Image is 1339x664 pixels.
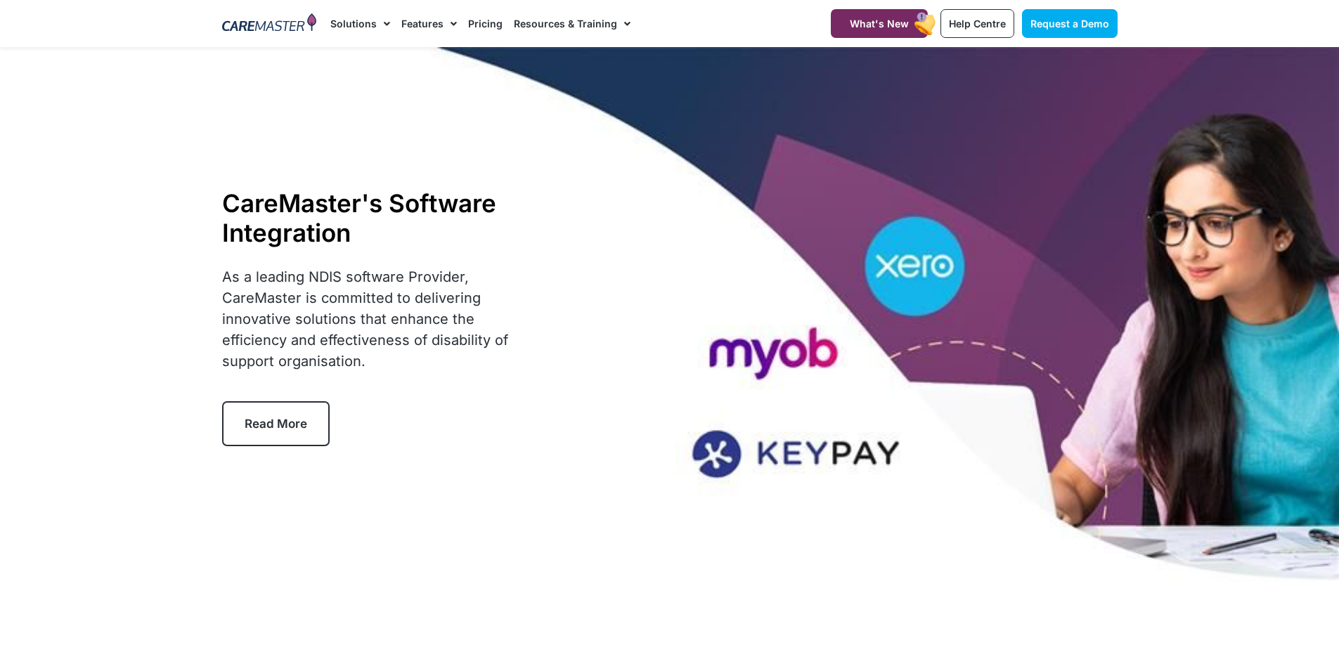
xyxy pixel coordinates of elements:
a: Request a Demo [1022,9,1118,38]
a: Read More [222,401,330,446]
a: What's New [831,9,928,38]
span: What's New [850,18,909,30]
h1: CareMaster's Software Integration [222,188,526,247]
span: Help Centre [949,18,1006,30]
p: As a leading NDIS software Provider, CareMaster is committed to delivering innovative solutions t... [222,266,526,372]
span: Read More [245,417,307,431]
img: CareMaster Logo [222,13,317,34]
span: Request a Demo [1030,18,1109,30]
a: Help Centre [940,9,1014,38]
